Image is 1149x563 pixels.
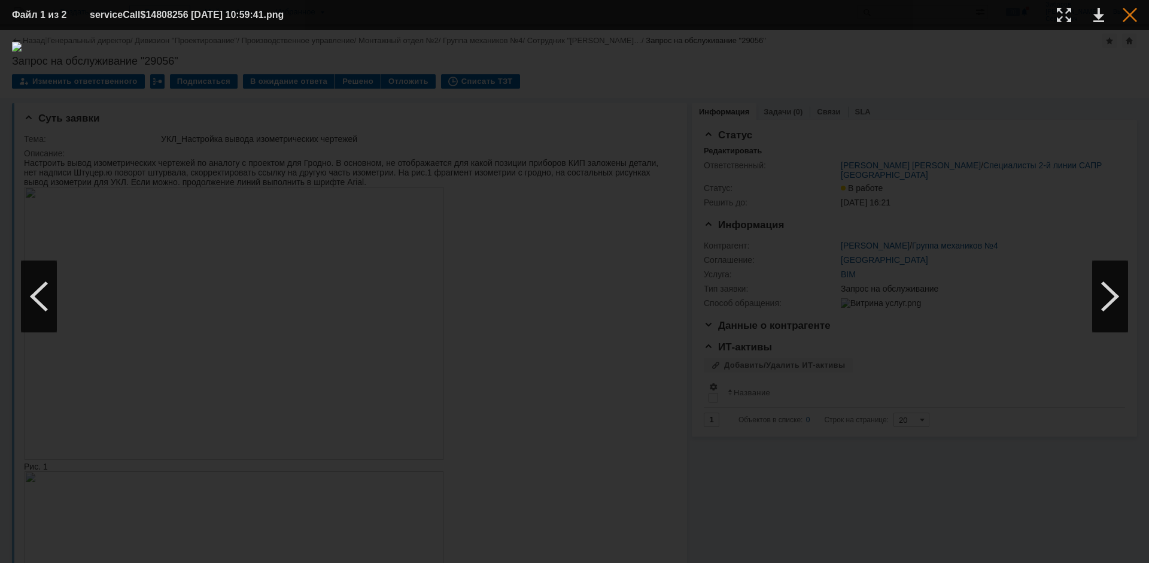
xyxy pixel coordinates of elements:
[12,10,72,20] div: Файл 1 из 2
[12,42,1137,551] img: download
[1093,8,1104,22] div: Скачать файл
[1057,8,1071,22] div: Увеличить масштаб
[1092,261,1128,332] div: Следующий файл
[21,261,57,332] div: Предыдущий файл
[90,8,314,22] div: serviceCall$14808256 [DATE] 10:59:41.png
[1123,8,1137,22] div: Закрыть окно (Esc)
